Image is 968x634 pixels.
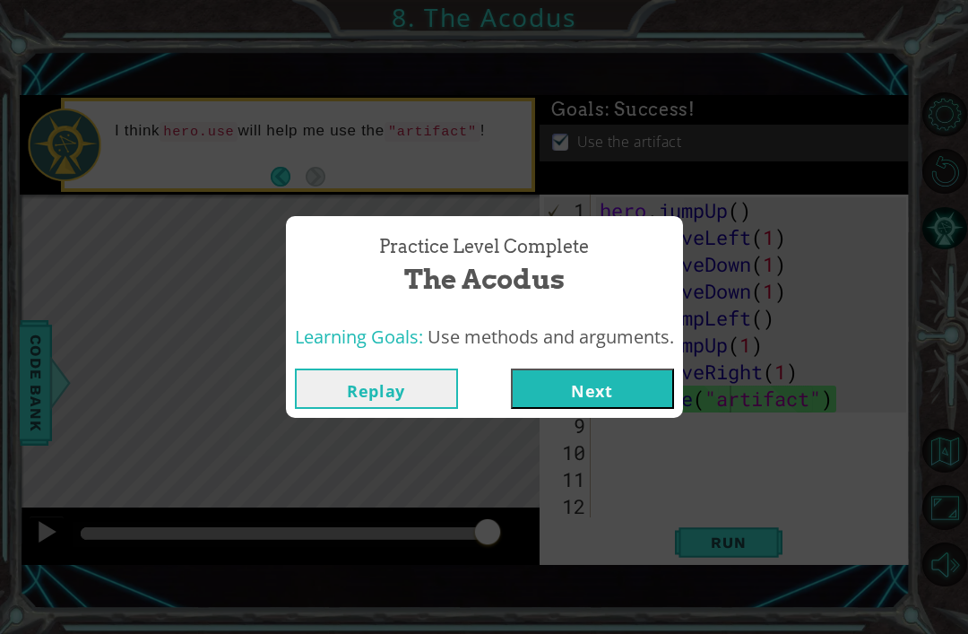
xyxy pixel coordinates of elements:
[404,260,565,299] span: The Acodus
[428,325,674,349] span: Use methods and arguments.
[379,234,589,260] span: Practice Level Complete
[295,369,458,409] button: Replay
[511,369,674,409] button: Next
[295,325,423,349] span: Learning Goals:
